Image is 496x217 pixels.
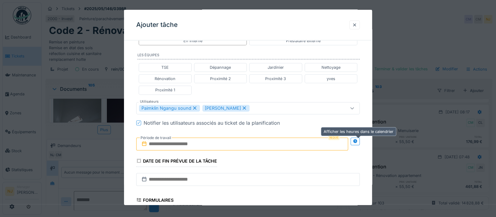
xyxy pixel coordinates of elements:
[210,76,231,82] div: Proximité 2
[183,38,202,44] div: En interne
[139,105,200,112] div: Paimklin Ngangu sound
[321,127,396,136] div: Afficher les heures dans le calendrier
[136,156,217,167] div: Date de fin prévue de la tâche
[136,196,174,206] div: Formulaires
[210,64,231,70] div: Dépannage
[137,53,360,59] label: Les équipes
[144,119,280,127] div: Notifier les utilisateurs associés au ticket de la planification
[265,76,286,82] div: Proximité 3
[327,76,335,82] div: yves
[155,76,175,82] div: Rénovation
[155,87,175,93] div: Proximité 1
[140,134,172,141] label: Période de travail
[202,105,250,112] div: [PERSON_NAME]
[286,38,321,44] div: Prestataire externe
[268,64,284,70] div: Jardinier
[328,135,340,140] div: Requis
[136,21,178,29] h3: Ajouter tâche
[321,64,340,70] div: Nettoyage
[139,99,160,104] label: Utilisateurs
[161,64,169,70] div: TSE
